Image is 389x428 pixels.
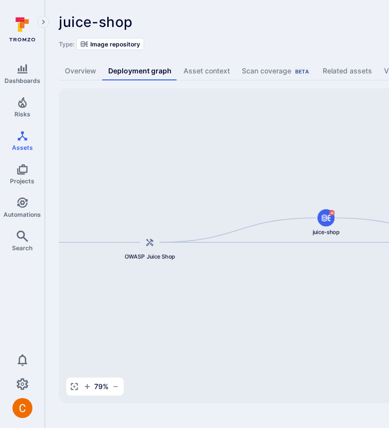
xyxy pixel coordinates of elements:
[94,382,109,392] span: 79 %
[12,398,32,418] img: ACg8ocJuq_DPPTkXyD9OlTnVLvDrpObecjcADscmEHLMiTyEnTELew=s96-c
[293,67,311,75] div: Beta
[102,62,178,80] a: Deployment graph
[3,211,41,218] span: Automations
[178,62,236,80] a: Asset context
[59,62,102,80] a: Overview
[242,66,311,76] div: Scan coverage
[313,228,340,236] span: juice-shop
[59,40,74,48] span: Type:
[125,253,175,261] span: OWASP Juice Shop
[10,177,34,185] span: Projects
[12,244,32,252] span: Search
[40,18,47,26] i: Expand navigation menu
[12,144,33,151] span: Assets
[90,40,140,48] span: Image repository
[59,13,133,30] span: juice-shop
[37,16,49,28] button: Expand navigation menu
[12,398,32,418] div: Camilo Rivera
[317,62,378,80] a: Related assets
[4,77,40,84] span: Dashboards
[14,110,30,118] span: Risks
